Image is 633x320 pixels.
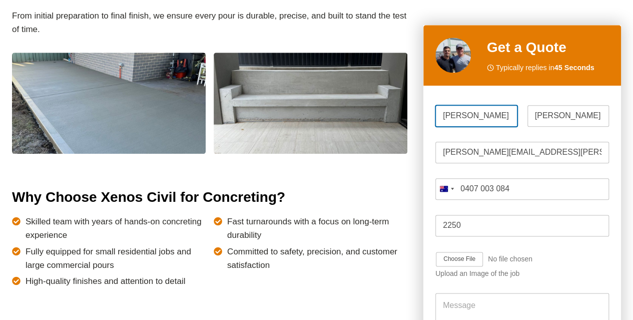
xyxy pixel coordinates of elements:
button: Selected country [435,178,457,200]
h2: Get a Quote [487,37,609,58]
span: Fast turnarounds with a focus on long-term durability [227,215,407,242]
div: Upload an Image of the job [435,270,609,278]
span: Committed to safety, precision, and customer satisfaction [227,245,407,272]
p: From initial preparation to final finish, we ensure every pour is durable, precise, and built to ... [12,9,407,36]
span: Typically replies in [496,62,594,74]
span: High-quality finishes and attention to detail [26,274,185,288]
input: Post Code: E.g 2000 [435,215,609,236]
input: First Name [435,105,517,127]
input: Last Name [527,105,609,127]
strong: 45 Seconds [554,64,594,72]
span: Skilled team with years of hands-on concreting experience [26,215,206,242]
input: Email [435,142,609,163]
span: Fully equipped for small residential jobs and large commercial pours [26,245,206,272]
input: Mobile [435,178,609,200]
h2: Why Choose Xenos Civil for Concreting? [12,187,407,208]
